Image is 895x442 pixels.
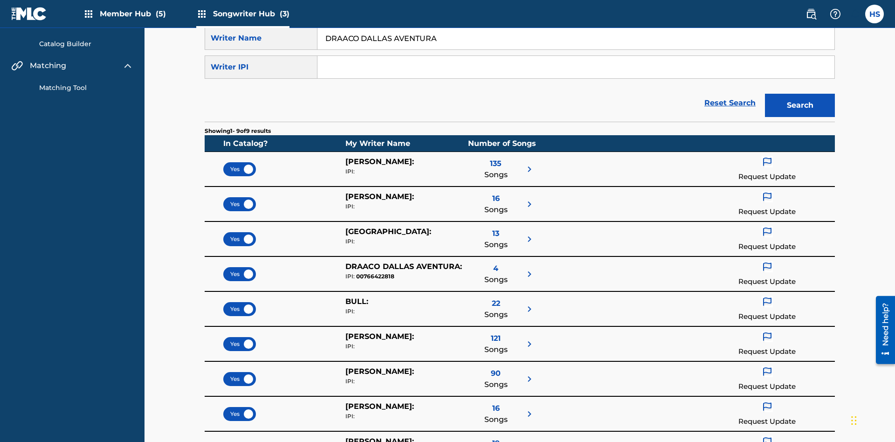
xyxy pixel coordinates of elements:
[492,298,500,309] span: 22
[762,261,773,273] img: flag icon
[345,272,468,281] div: 00766422818
[345,332,414,341] span: [PERSON_NAME] :
[848,397,895,442] iframe: Chat Widget
[524,373,535,385] img: right chevron icon
[345,227,431,236] span: [GEOGRAPHIC_DATA] :
[830,8,841,20] img: help
[230,410,249,418] span: Yes
[230,235,249,243] span: Yes
[345,157,414,166] span: [PERSON_NAME] :
[230,375,249,383] span: Yes
[738,207,796,217] p: Request Update
[700,93,760,113] a: Reset Search
[491,368,501,379] span: 90
[490,158,502,169] span: 135
[345,238,355,245] span: IPI:
[345,138,468,149] div: My Writer Name
[524,408,535,420] img: right chevron icon
[765,94,835,117] button: Search
[213,8,289,19] span: Songwriter Hub
[345,308,355,315] span: IPI:
[762,296,773,308] img: flag icon
[738,276,796,287] p: Request Update
[762,401,773,413] img: flag icon
[850,9,860,19] div: Notifications
[230,200,249,208] span: Yes
[524,164,535,175] img: right chevron icon
[196,8,207,20] img: Top Rightsholders
[345,343,355,350] span: IPI:
[738,381,796,392] p: Request Update
[869,292,895,369] iframe: Resource Center
[205,27,835,122] form: Search Form
[345,168,355,175] span: IPI:
[345,203,355,210] span: IPI:
[851,407,857,435] div: Drag
[280,9,289,18] span: (3)
[762,156,773,168] img: flag icon
[156,9,166,18] span: (5)
[39,39,133,49] a: Catalog Builder
[738,311,796,322] p: Request Update
[205,127,271,135] p: Showing 1 - 9 of 9 results
[11,7,47,21] img: MLC Logo
[484,309,508,320] span: Songs
[345,378,355,385] span: IPI:
[345,367,414,376] span: [PERSON_NAME] :
[826,5,845,23] div: Help
[493,263,498,274] span: 4
[345,262,462,271] span: DRAACO DALLAS AVENTURA :
[484,379,508,390] span: Songs
[524,234,535,245] img: right chevron icon
[492,193,500,204] span: 16
[122,60,133,71] img: expand
[492,228,499,239] span: 13
[345,402,414,411] span: [PERSON_NAME] :
[230,270,249,278] span: Yes
[30,60,66,71] span: Matching
[223,138,345,149] div: In Catalog?
[738,242,796,252] p: Request Update
[230,305,249,313] span: Yes
[100,8,166,19] span: Member Hub
[762,191,773,203] img: flag icon
[484,414,508,425] span: Songs
[762,331,773,343] img: flag icon
[524,304,535,315] img: right chevron icon
[484,239,508,250] span: Songs
[524,199,535,210] img: right chevron icon
[738,416,796,427] p: Request Update
[762,366,773,378] img: flag icon
[492,403,500,414] span: 16
[230,165,249,173] span: Yes
[762,226,773,238] img: flag icon
[802,5,820,23] a: Public Search
[524,269,535,280] img: right chevron icon
[345,413,355,420] span: IPI:
[524,338,535,350] img: right chevron icon
[230,340,249,348] span: Yes
[39,83,133,93] a: Matching Tool
[11,60,23,71] img: Matching
[468,138,535,149] div: Number of Songs
[491,333,501,344] span: 121
[805,8,817,20] img: search
[484,274,508,285] span: Songs
[484,204,508,215] span: Songs
[865,5,884,23] div: User Menu
[345,297,368,306] span: BULL :
[345,192,414,201] span: [PERSON_NAME] :
[484,344,508,355] span: Songs
[83,8,94,20] img: Top Rightsholders
[738,172,796,182] p: Request Update
[345,273,355,280] span: IPI:
[484,169,508,180] span: Songs
[738,346,796,357] p: Request Update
